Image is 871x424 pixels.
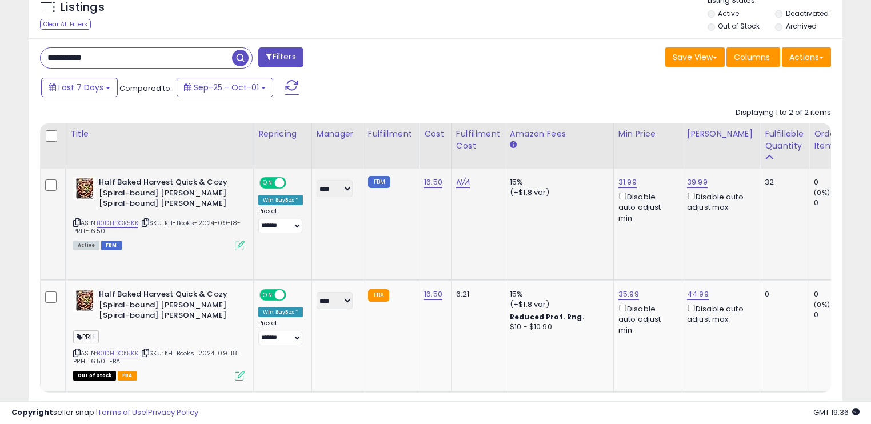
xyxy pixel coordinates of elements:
label: Out of Stock [718,21,760,31]
span: PRH [73,330,99,343]
span: Columns [734,51,770,63]
div: [PERSON_NAME] [687,128,755,140]
a: 39.99 [687,177,708,188]
div: Preset: [258,319,303,345]
div: (+$1.8 var) [510,299,605,310]
small: (0%) [814,300,830,309]
small: FBA [368,289,389,302]
div: Disable auto adjust max [687,302,751,325]
div: 15% [510,289,605,299]
div: Ordered Items [814,128,856,152]
a: N/A [456,177,470,188]
span: ON [261,290,275,300]
div: Cost [424,128,446,140]
span: All listings that are currently out of stock and unavailable for purchase on Amazon [73,371,116,381]
button: Save View [665,47,725,67]
div: Amazon Fees [510,128,609,140]
a: Privacy Policy [148,407,198,418]
div: 0 [814,289,860,299]
span: ON [261,178,275,188]
div: Fulfillable Quantity [765,128,804,152]
img: 51crawVU-YL._SL40_.jpg [73,177,96,200]
span: All listings currently available for purchase on Amazon [73,241,99,250]
span: Compared to: [119,83,172,94]
a: Terms of Use [98,407,146,418]
a: 16.50 [424,177,442,188]
label: Active [718,9,739,18]
div: Title [70,128,249,140]
div: seller snap | | [11,407,198,418]
span: Sep-25 - Oct-01 [194,82,259,93]
button: Actions [782,47,831,67]
button: Last 7 Days [41,78,118,97]
label: Deactivated [786,9,829,18]
div: 0 [765,289,800,299]
div: Repricing [258,128,307,140]
div: Disable auto adjust min [618,302,673,335]
div: $10 - $10.90 [510,322,605,332]
div: (+$1.8 var) [510,187,605,198]
div: 15% [510,177,605,187]
span: Last 7 Days [58,82,103,93]
button: Sep-25 - Oct-01 [177,78,273,97]
div: 32 [765,177,800,187]
small: (0%) [814,188,830,197]
span: | SKU: KH-Books-2024-09-18-PRH-16.50 [73,218,241,235]
div: Displaying 1 to 2 of 2 items [736,107,831,118]
strong: Copyright [11,407,53,418]
div: Win BuyBox * [258,307,303,317]
div: Preset: [258,207,303,233]
div: Fulfillment [368,128,414,140]
b: Half Baked Harvest Quick & Cozy [Spiral-bound] [PERSON_NAME] [Spiral-bound] [PERSON_NAME] [99,289,238,324]
span: FBM [101,241,122,250]
div: Min Price [618,128,677,140]
b: Half Baked Harvest Quick & Cozy [Spiral-bound] [PERSON_NAME] [Spiral-bound] [PERSON_NAME] [99,177,238,212]
th: CSV column name: cust_attr_1_Manager [311,123,363,169]
span: OFF [285,290,303,300]
span: 2025-10-9 19:36 GMT [813,407,860,418]
img: 51crawVU-YL._SL40_.jpg [73,289,96,312]
a: 31.99 [618,177,637,188]
a: B0DHDCK5KK [97,349,138,358]
button: Filters [258,47,303,67]
div: 0 [814,310,860,320]
div: Disable auto adjust max [687,190,751,213]
span: FBA [118,371,137,381]
div: 0 [814,198,860,208]
div: 0 [814,177,860,187]
div: Win BuyBox * [258,195,303,205]
a: B0DHDCK5KK [97,218,138,228]
div: Manager [317,128,358,140]
small: FBM [368,176,390,188]
div: ASIN: [73,177,245,249]
div: 6.21 [456,289,496,299]
b: Reduced Prof. Rng. [510,312,585,322]
button: Columns [726,47,780,67]
div: Fulfillment Cost [456,128,500,152]
span: OFF [285,178,303,188]
span: | SKU: KH-Books-2024-09-18-PRH-16.50-FBA [73,349,241,366]
div: Clear All Filters [40,19,91,30]
label: Archived [786,21,817,31]
div: ASIN: [73,289,245,379]
a: 35.99 [618,289,639,300]
small: Amazon Fees. [510,140,517,150]
a: 16.50 [424,289,442,300]
div: Disable auto adjust min [618,190,673,223]
a: 44.99 [687,289,709,300]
